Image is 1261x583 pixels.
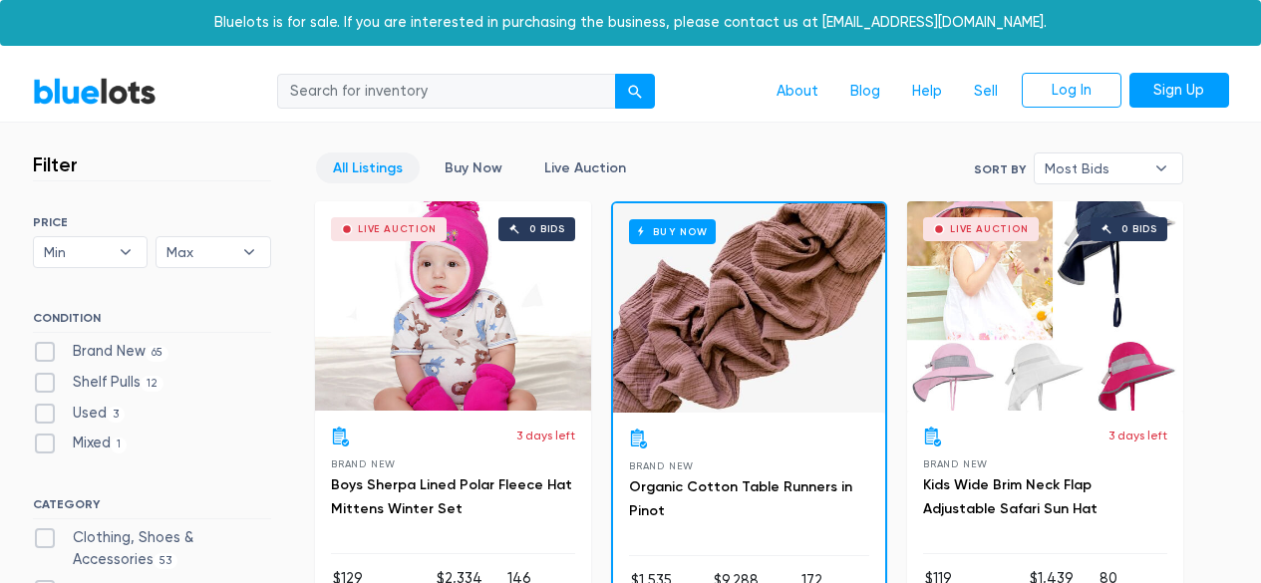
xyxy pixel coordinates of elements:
a: Blog [834,73,896,111]
h6: PRICE [33,215,271,229]
span: Most Bids [1045,153,1144,183]
h6: CONDITION [33,311,271,333]
input: Search for inventory [277,74,616,110]
p: 3 days left [516,427,575,444]
h6: CATEGORY [33,497,271,519]
a: Buy Now [428,152,519,183]
a: Sell [958,73,1014,111]
a: Log In [1022,73,1121,109]
label: Brand New [33,341,169,363]
div: 0 bids [529,224,565,234]
a: Live Auction 0 bids [907,201,1183,411]
b: ▾ [228,237,270,267]
span: Min [44,237,110,267]
a: Live Auction 0 bids [315,201,591,411]
span: Brand New [923,458,988,469]
a: Boys Sherpa Lined Polar Fleece Hat Mittens Winter Set [331,476,572,517]
span: 12 [141,376,164,392]
span: 65 [146,346,169,362]
p: 3 days left [1108,427,1167,444]
span: Max [166,237,232,267]
h6: Buy Now [629,219,716,244]
span: Brand New [629,460,694,471]
label: Clothing, Shoes & Accessories [33,527,271,570]
a: Help [896,73,958,111]
span: 53 [154,553,178,569]
label: Mixed [33,433,128,454]
a: Buy Now [613,203,885,413]
div: 0 bids [1121,224,1157,234]
a: Kids Wide Brim Neck Flap Adjustable Safari Sun Hat [923,476,1098,517]
a: Live Auction [527,152,643,183]
label: Used [33,403,126,425]
a: All Listings [316,152,420,183]
div: Live Auction [358,224,437,234]
div: Live Auction [950,224,1029,234]
a: Organic Cotton Table Runners in Pinot [629,478,852,519]
label: Shelf Pulls [33,372,164,394]
span: Brand New [331,458,396,469]
b: ▾ [1140,153,1182,183]
label: Sort By [974,160,1026,178]
h3: Filter [33,152,78,176]
a: Sign Up [1129,73,1229,109]
span: 3 [107,407,126,423]
span: 1 [111,437,128,453]
a: BlueLots [33,77,157,106]
a: About [761,73,834,111]
b: ▾ [105,237,147,267]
